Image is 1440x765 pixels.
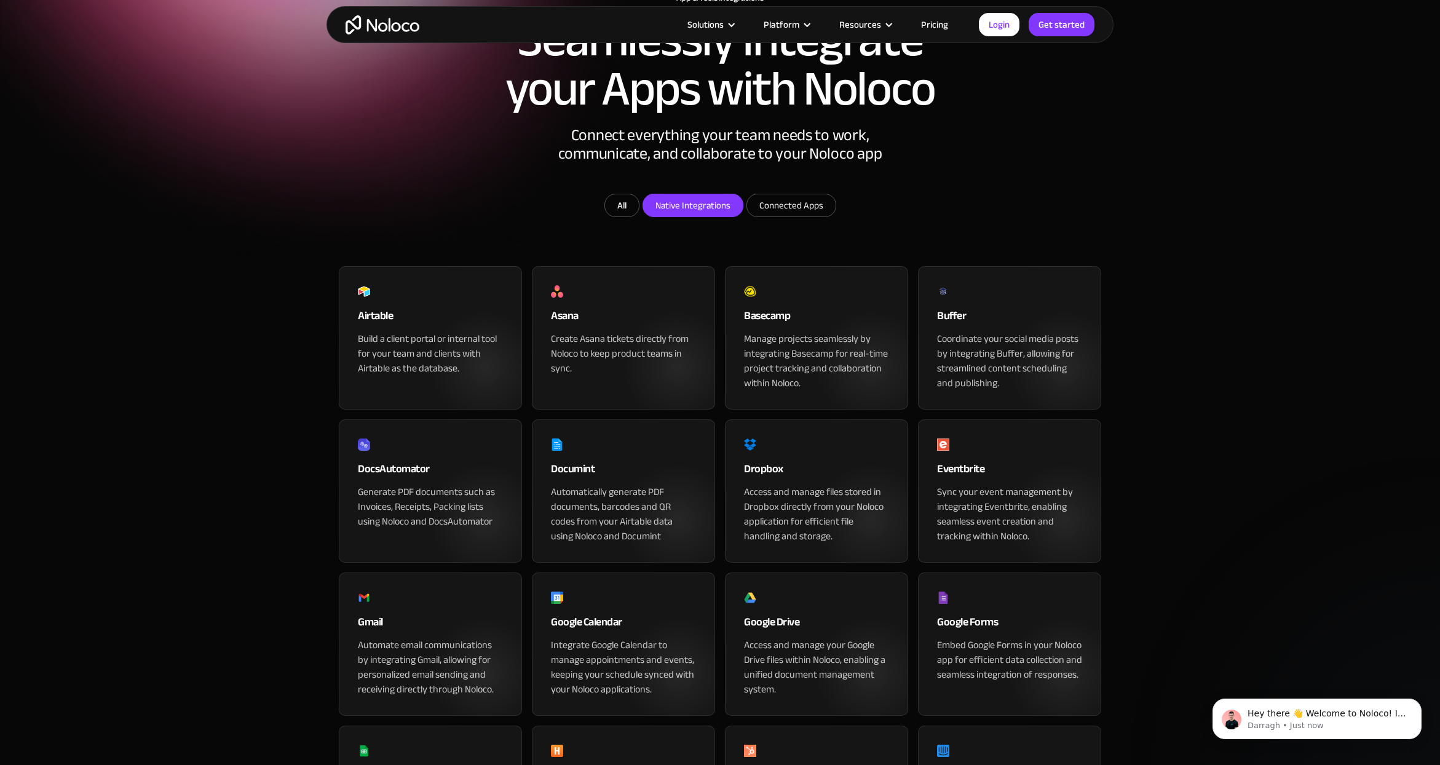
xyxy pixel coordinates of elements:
div: Google Forms [937,613,1082,638]
div: Buffer [937,307,1082,331]
div: Google Drive [744,613,889,638]
div: Resources [839,17,881,33]
div: Platform [764,17,799,33]
div: Integrate Google Calendar to manage appointments and events, keeping your schedule synced with yo... [551,638,696,697]
a: BasecampManage projects seamlessly by integrating Basecamp for real-time project tracking and col... [725,266,908,410]
div: Build a client portal or internal tool for your team and clients with Airtable as the database. [358,331,503,376]
iframe: Intercom notifications message [1194,673,1440,759]
a: AirtableBuild a client portal or internal tool for your team and clients with Airtable as the dat... [339,266,522,410]
div: Connect everything your team needs to work, communicate, and collaborate to your Noloco app [536,126,904,194]
div: Asana [551,307,696,331]
a: DocumintAutomatically generate PDF documents, barcodes and QR codes from your Airtable data using... [532,419,715,563]
div: Basecamp [744,307,889,331]
div: Create Asana tickets directly from Noloco to keep product teams in sync. [551,331,696,376]
a: Login [979,13,1019,36]
div: Solutions [687,17,724,33]
div: Generate PDF documents such as Invoices, Receipts, Packing lists using Noloco and DocsAutomator [358,485,503,529]
div: Eventbrite [937,460,1082,485]
a: GmailAutomate email communications by integrating Gmail, allowing for personalized email sending ... [339,573,522,716]
a: Get started [1029,13,1094,36]
div: Automatically generate PDF documents, barcodes and QR codes from your Airtable data using Noloco ... [551,485,696,544]
div: Platform [748,17,824,33]
div: Automate email communications by integrating Gmail, allowing for personalized email sending and r... [358,638,503,697]
div: Manage projects seamlessly by integrating Basecamp for real-time project tracking and collaborati... [744,331,889,390]
a: All [604,194,639,217]
div: DocsAutomator [358,460,503,485]
a: DropboxAccess and manage files stored in Dropbox directly from your Noloco application for effici... [725,419,908,563]
a: BufferCoordinate your social media posts by integrating Buffer, allowing for streamlined content ... [918,266,1101,410]
div: Access and manage your Google Drive files within Noloco, enabling a unified document management s... [744,638,889,697]
div: Resources [824,17,906,33]
a: Pricing [906,17,963,33]
div: Dropbox [744,460,889,485]
a: Google FormsEmbed Google Forms in your Noloco app for efficient data collection and seamless inte... [918,573,1101,716]
div: Coordinate your social media posts by integrating Buffer, allowing for streamlined content schedu... [937,331,1082,390]
div: Embed Google Forms in your Noloco app for efficient data collection and seamless integration of r... [937,638,1082,682]
a: home [346,15,419,34]
a: Google CalendarIntegrate Google Calendar to manage appointments and events, keeping your schedule... [532,573,715,716]
div: Solutions [672,17,748,33]
div: Airtable [358,307,503,331]
a: EventbriteSync your event management by integrating Eventbrite, enabling seamless event creation ... [918,419,1101,563]
h2: Seamlessly Integrate your Apps with Noloco [505,15,935,114]
a: AsanaCreate Asana tickets directly from Noloco to keep product teams in sync. [532,266,715,410]
div: Documint [551,460,696,485]
a: Google DriveAccess and manage your Google Drive files within Noloco, enabling a unified document ... [725,573,908,716]
div: Google Calendar [551,613,696,638]
div: Access and manage files stored in Dropbox directly from your Noloco application for efficient fil... [744,485,889,544]
form: Email Form [474,194,966,220]
div: Gmail [358,613,503,638]
div: Sync your event management by integrating Eventbrite, enabling seamless event creation and tracki... [937,485,1082,544]
a: DocsAutomatorGenerate PDF documents such as Invoices, Receipts, Packing lists using Noloco and Do... [339,419,522,563]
